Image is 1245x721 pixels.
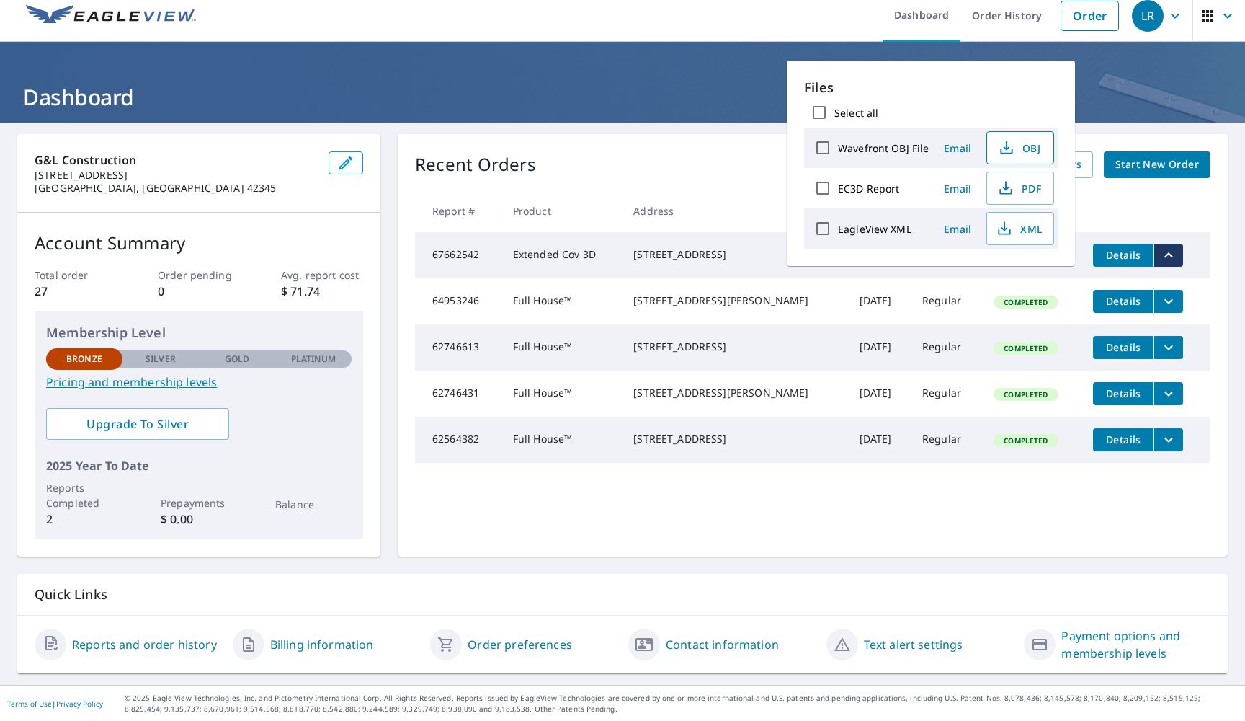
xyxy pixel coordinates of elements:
td: 64953246 [415,278,501,324]
button: Email [934,177,981,200]
button: detailsBtn-62746613 [1093,336,1153,359]
td: Regular [911,371,982,417]
button: filesDropdownBtn-67662542 [1153,244,1183,267]
button: filesDropdownBtn-62746613 [1153,336,1183,359]
p: Bronze [66,353,102,366]
td: [DATE] [848,278,911,324]
span: XML [996,220,1042,237]
span: Details [1102,340,1145,354]
p: $ 0.00 [161,510,237,528]
p: Prepayments [161,495,237,510]
p: 27 [35,283,117,300]
p: Order pending [158,267,240,283]
td: 62746613 [415,324,501,371]
td: Regular [911,278,982,324]
label: Wavefront OBJ File [838,141,929,155]
p: Quick Links [35,585,1210,603]
a: Reports and order history [72,636,217,653]
p: [GEOGRAPHIC_DATA], [GEOGRAPHIC_DATA] 42345 [35,182,317,195]
img: EV Logo [26,5,196,27]
div: [STREET_ADDRESS][PERSON_NAME] [633,293,836,308]
p: Membership Level [46,323,352,342]
p: $ 71.74 [281,283,363,300]
p: 2025 Year To Date [46,457,352,474]
a: Privacy Policy [56,699,103,709]
span: Completed [995,435,1056,446]
button: detailsBtn-62564382 [1093,428,1153,451]
span: OBJ [996,139,1042,156]
div: [STREET_ADDRESS] [633,340,836,354]
button: detailsBtn-67662542 [1093,244,1153,267]
p: Total order [35,267,117,283]
p: © 2025 Eagle View Technologies, Inc. and Pictometry International Corp. All Rights Reserved. Repo... [125,693,1238,715]
span: Email [940,222,975,236]
p: G&L Construction [35,151,317,169]
p: Silver [146,353,176,366]
span: Completed [995,343,1056,353]
span: Details [1102,386,1145,400]
button: XML [986,212,1054,245]
button: filesDropdownBtn-62564382 [1153,428,1183,451]
th: Product [501,190,622,232]
a: Billing information [270,636,374,653]
td: [DATE] [848,324,911,371]
p: Account Summary [35,230,363,256]
button: Email [934,137,981,159]
a: Pricing and membership levels [46,373,352,391]
a: Order [1061,1,1119,31]
button: Email [934,218,981,240]
td: Full House™ [501,278,622,324]
td: [DATE] [848,371,911,417]
p: Balance [275,497,352,512]
td: Regular [911,324,982,371]
td: Full House™ [501,371,622,417]
div: [STREET_ADDRESS] [633,432,836,446]
div: [STREET_ADDRESS] [633,247,836,262]
span: Completed [995,297,1056,307]
p: Files [804,78,1058,97]
th: Report # [415,190,501,232]
p: Platinum [291,353,336,366]
p: Gold [225,353,249,366]
p: Recent Orders [415,151,536,178]
p: 2 [46,510,122,528]
a: Start New Order [1104,151,1210,178]
span: Start New Order [1115,156,1199,174]
td: 62564382 [415,417,501,463]
button: PDF [986,172,1054,205]
td: Extended Cov 3D [501,232,622,278]
label: Select all [834,106,878,120]
button: detailsBtn-64953246 [1093,290,1153,313]
td: [DATE] [848,417,911,463]
span: Email [940,141,975,155]
span: Details [1102,248,1145,262]
button: filesDropdownBtn-62746431 [1153,382,1183,405]
a: Terms of Use [7,699,52,709]
p: 0 [158,283,240,300]
span: Details [1102,433,1145,446]
p: Reports Completed [46,480,122,510]
span: PDF [996,180,1042,197]
a: Text alert settings [864,636,963,653]
th: Address [622,190,847,232]
a: Upgrade To Silver [46,408,229,440]
button: filesDropdownBtn-64953246 [1153,290,1183,313]
p: | [7,699,103,708]
td: Full House™ [501,417,622,463]
div: [STREET_ADDRESS][PERSON_NAME] [633,386,836,400]
button: OBJ [986,131,1054,164]
span: Completed [995,389,1056,399]
a: Payment options and membership levels [1061,627,1210,662]
td: 67662542 [415,232,501,278]
span: Details [1102,294,1145,308]
label: EagleView XML [838,222,911,236]
span: Upgrade To Silver [58,416,218,432]
h1: Dashboard [17,82,1228,112]
a: Contact information [666,636,779,653]
p: [STREET_ADDRESS] [35,169,317,182]
p: Avg. report cost [281,267,363,283]
label: EC3D Report [838,182,899,195]
span: Email [940,182,975,195]
td: Full House™ [501,324,622,371]
a: Order preferences [468,636,572,653]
